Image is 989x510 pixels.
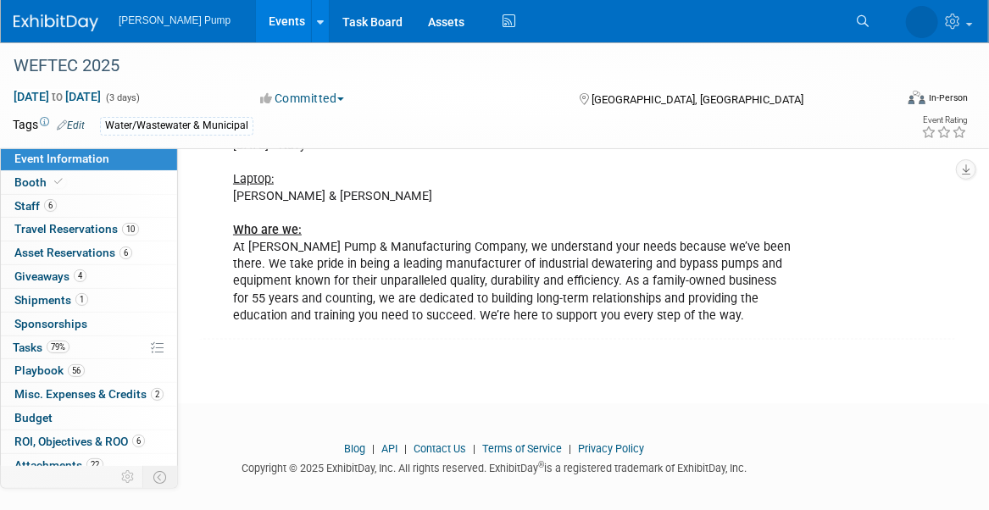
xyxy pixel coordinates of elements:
[47,341,69,353] span: 79%
[820,88,968,114] div: Event Format
[1,430,177,453] a: ROI, Objectives & ROO6
[233,223,302,237] b: Who are we:
[1,171,177,194] a: Booth
[54,177,63,186] i: Booth reservation complete
[906,6,938,38] img: Amanda Smith
[13,89,102,104] span: [DATE] [DATE]
[104,92,140,103] span: (3 days)
[921,116,967,125] div: Event Rating
[132,435,145,447] span: 6
[469,443,481,456] span: |
[14,293,88,307] span: Shipments
[13,341,69,354] span: Tasks
[483,443,563,456] a: Terms of Service
[151,388,164,401] span: 2
[68,364,85,377] span: 56
[14,458,103,472] span: Attachments
[1,407,177,430] a: Budget
[1,218,177,241] a: Travel Reservations10
[8,51,875,81] div: WEFTEC 2025
[14,222,139,236] span: Travel Reservations
[579,443,645,456] a: Privacy Policy
[86,458,103,471] span: 22
[14,363,85,377] span: Playbook
[908,91,925,104] img: Format-Inperson.png
[114,466,143,488] td: Personalize Event Tab Strip
[13,116,85,136] td: Tags
[44,199,57,212] span: 6
[14,152,109,165] span: Event Information
[565,443,576,456] span: |
[233,172,274,186] u: Laptop:
[1,265,177,288] a: Giveaways4
[14,411,53,424] span: Budget
[382,443,398,456] a: API
[928,91,968,104] div: In-Person
[1,195,177,218] a: Staff6
[14,199,57,213] span: Staff
[74,269,86,282] span: 4
[255,90,351,107] button: Committed
[1,336,177,359] a: Tasks79%
[122,223,139,236] span: 10
[49,90,65,103] span: to
[1,241,177,264] a: Asset Reservations6
[1,147,177,170] a: Event Information
[14,435,145,448] span: ROI, Objectives & ROO
[539,461,545,470] sup: ®
[1,313,177,335] a: Sponsorships
[119,247,132,259] span: 6
[345,443,366,456] a: Blog
[14,175,66,189] span: Booth
[14,269,86,283] span: Giveaways
[414,443,467,456] a: Contact Us
[14,387,164,401] span: Misc. Expenses & Credits
[14,14,98,31] img: ExhibitDay
[57,119,85,131] a: Edit
[401,443,412,456] span: |
[100,117,253,135] div: Water/Wastewater & Municipal
[1,289,177,312] a: Shipments1
[1,454,177,477] a: Attachments22
[14,317,87,330] span: Sponsorships
[75,293,88,306] span: 1
[369,443,380,456] span: |
[143,466,178,488] td: Toggle Event Tabs
[592,93,803,106] span: [GEOGRAPHIC_DATA], [GEOGRAPHIC_DATA]
[14,246,132,259] span: Asset Reservations
[1,383,177,406] a: Misc. Expenses & Credits2
[1,359,177,382] a: Playbook56
[119,14,231,26] span: [PERSON_NAME] Pump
